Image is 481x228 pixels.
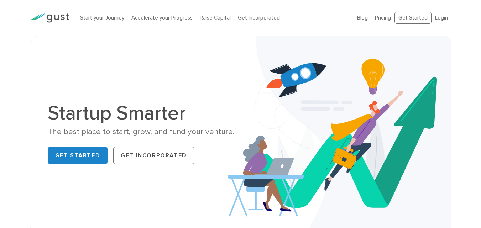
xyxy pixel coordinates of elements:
a: Get Incorporated [113,147,194,164]
a: Raise Capital [200,15,231,21]
a: Get Started [394,12,432,24]
a: Start your Journey [80,15,124,21]
a: Accelerate your Progress [131,15,193,21]
a: Blog [357,15,368,21]
a: Get Incorporated [238,15,280,21]
div: The best place to start, grow, and fund your venture. [48,127,235,137]
a: Pricing [375,15,391,21]
a: Login [435,15,448,21]
h1: Startup Smarter [48,103,235,123]
a: Get Started [48,147,108,164]
img: Gust Logo [30,13,69,23]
